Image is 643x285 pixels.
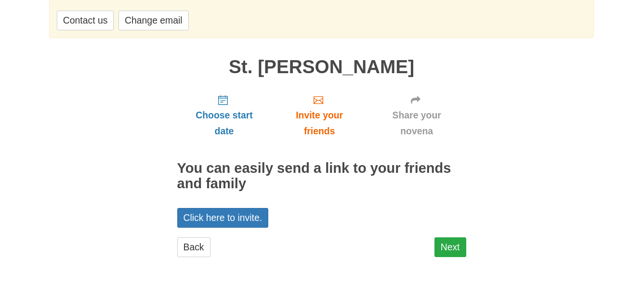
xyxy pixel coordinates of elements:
[271,87,367,144] a: Invite your friends
[177,57,466,78] h1: St. [PERSON_NAME]
[177,87,272,144] a: Choose start date
[177,161,466,192] h2: You can easily send a link to your friends and family
[434,237,466,257] a: Next
[367,87,466,144] a: Share your novena
[177,208,269,228] a: Click here to invite.
[57,11,114,30] a: Contact us
[118,11,188,30] a: Change email
[377,107,457,139] span: Share your novena
[281,107,357,139] span: Invite your friends
[187,107,262,139] span: Choose start date
[177,237,210,257] a: Back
